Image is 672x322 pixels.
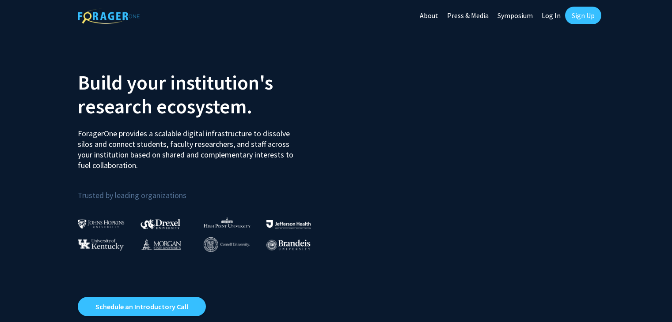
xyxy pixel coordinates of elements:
img: ForagerOne Logo [78,8,140,24]
img: Morgan State University [140,239,181,250]
img: High Point University [204,217,251,228]
img: Brandeis University [266,240,311,251]
img: Thomas Jefferson University [266,220,311,228]
p: ForagerOne provides a scalable digital infrastructure to dissolve silos and connect students, fac... [78,122,300,171]
p: Trusted by leading organizations [78,178,330,202]
h2: Build your institution's research ecosystem. [78,71,330,118]
img: Cornell University [204,237,250,252]
img: Johns Hopkins University [78,219,125,228]
img: University of Kentucky [78,239,124,251]
a: Opens in a new tab [78,297,206,316]
img: Drexel University [140,219,180,229]
a: Sign Up [565,7,601,24]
